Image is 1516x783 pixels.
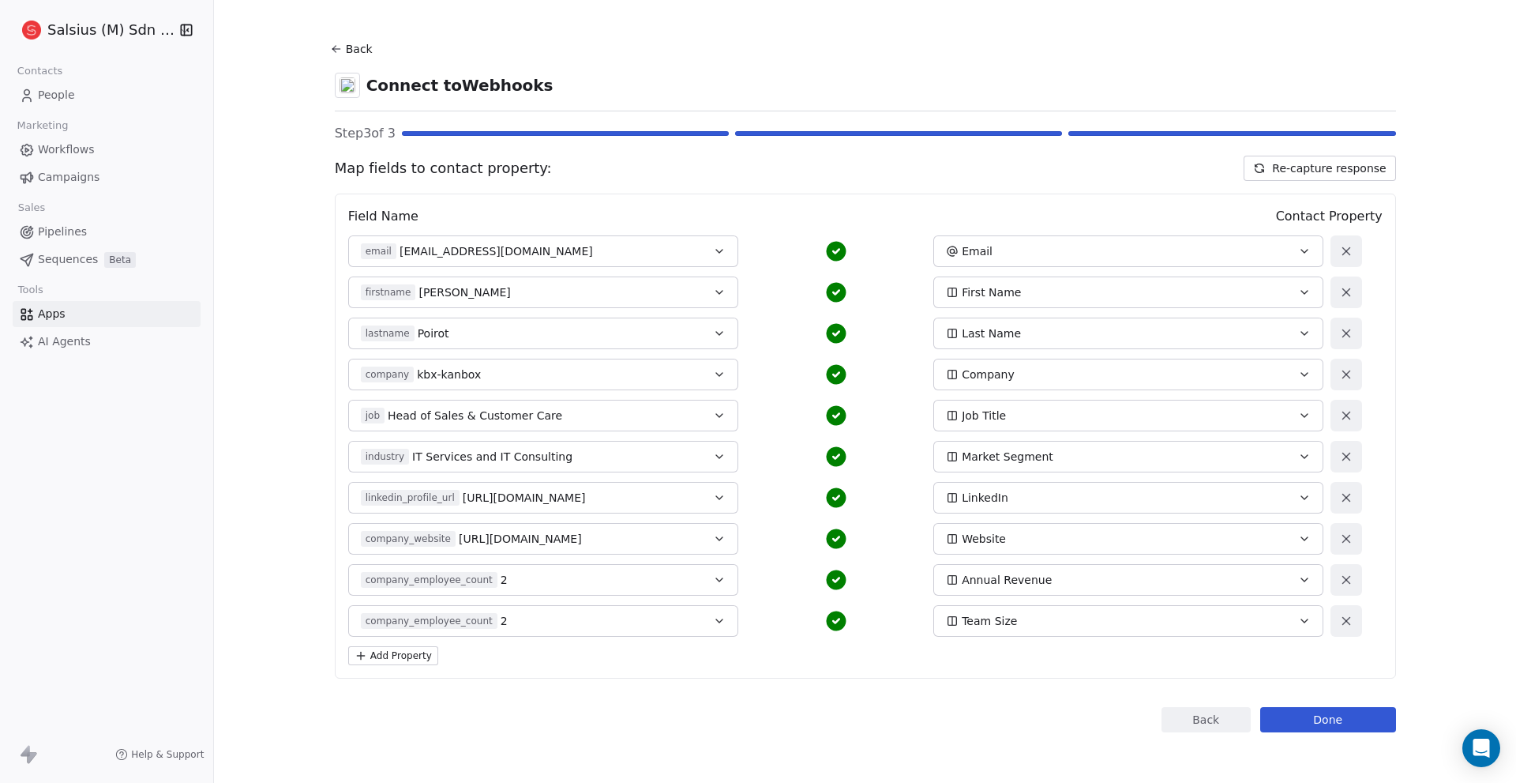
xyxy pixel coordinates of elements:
[13,329,201,355] a: AI Agents
[962,408,1006,423] span: Job Title
[131,748,204,761] span: Help & Support
[13,301,201,327] a: Apps
[361,367,415,382] span: company
[38,87,75,104] span: People
[348,207,418,226] span: Field Name
[361,326,415,341] span: lastname
[340,77,355,93] img: webhooks.svg
[104,252,136,268] span: Beta
[335,124,396,143] span: Step 3 of 3
[962,490,1008,506] span: LinkedIn
[10,114,75,137] span: Marketing
[459,531,582,547] span: [URL][DOMAIN_NAME]
[417,367,481,382] span: kbx-kanbox
[962,326,1021,341] span: Last Name
[388,408,562,423] span: Head of Sales & Customer Care
[1161,707,1251,732] button: Back
[361,408,385,423] span: job
[361,243,396,259] span: email
[400,243,593,259] span: [EMAIL_ADDRESS][DOMAIN_NAME]
[412,449,572,465] span: IT Services and IT Consulting
[361,490,460,506] span: linkedin_profile_url
[1462,729,1500,767] div: Open Intercom Messenger
[10,59,69,83] span: Contacts
[501,613,508,629] span: 2
[1276,207,1383,226] span: Contact Property
[418,326,449,341] span: Poirot
[361,572,497,588] span: company_employee_count
[361,284,416,300] span: firstname
[38,306,66,322] span: Apps
[501,572,508,588] span: 2
[328,35,379,63] button: Back
[361,449,409,465] span: industry
[38,333,91,350] span: AI Agents
[361,613,497,629] span: company_employee_count
[38,169,99,186] span: Campaigns
[962,531,1006,547] span: Website
[463,490,586,506] span: [URL][DOMAIN_NAME]
[22,21,41,40] img: logo%20salsius.png
[13,247,201,273] a: SequencesBeta
[1260,707,1396,732] button: Done
[115,748,204,761] a: Help & Support
[47,20,175,40] span: Salsius (M) Sdn Bhd
[13,82,201,108] a: People
[962,613,1017,629] span: Team Size
[11,278,50,302] span: Tools
[13,219,201,245] a: Pipelines
[38,224,87,240] span: Pipelines
[962,449,1053,465] span: Market Segment
[962,243,993,259] span: Email
[962,284,1021,300] span: First Name
[13,137,201,163] a: Workflows
[1244,156,1395,181] button: Re-capture response
[13,164,201,190] a: Campaigns
[418,284,510,300] span: [PERSON_NAME]
[38,251,98,268] span: Sequences
[11,196,52,220] span: Sales
[19,17,169,43] button: Salsius (M) Sdn Bhd
[361,531,456,547] span: company_website
[348,646,438,665] button: Add Property
[366,74,553,96] span: Connect to Webhooks
[335,158,552,179] span: Map fields to contact property:
[38,141,95,158] span: Workflows
[962,367,1015,382] span: Company
[962,572,1052,588] span: Annual Revenue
